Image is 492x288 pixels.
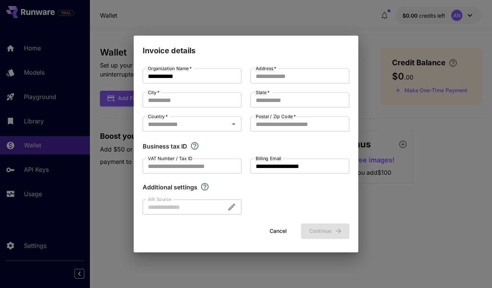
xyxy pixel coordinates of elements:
[148,155,192,162] label: VAT Number / Tax ID
[143,183,197,192] p: Additional settings
[148,113,168,120] label: Country
[200,182,209,191] svg: Explore additional customization settings
[228,119,239,129] button: Open
[256,155,281,162] label: Billing Email
[256,113,296,120] label: Postal / Zip Code
[134,36,358,57] h2: Invoice details
[148,89,160,96] label: City
[148,196,171,202] label: AIR Source
[148,65,192,72] label: Organization Name
[256,65,276,72] label: Address
[261,223,295,239] button: Cancel
[190,141,199,150] svg: If you are a business tax registrant, please enter your business tax ID here.
[256,89,270,96] label: State
[143,142,187,151] p: Business tax ID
